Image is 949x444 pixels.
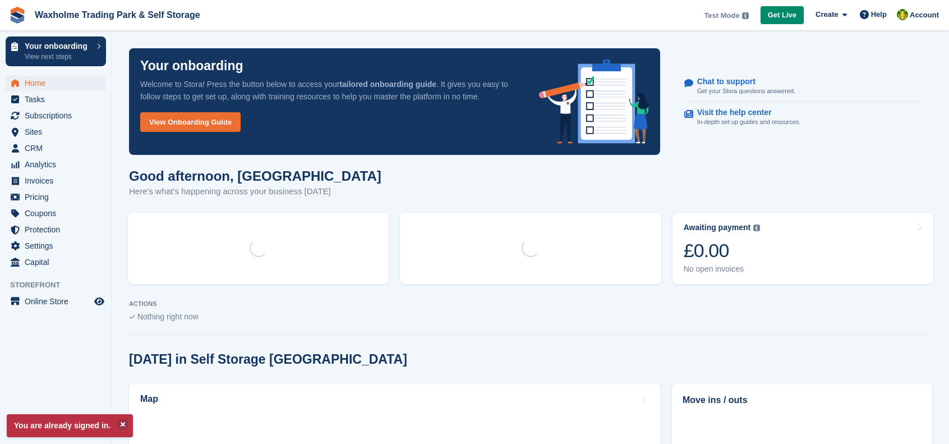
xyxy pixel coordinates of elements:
img: blank_slate_check_icon-ba018cac091ee9be17c0a81a6c232d5eb81de652e7a59be601be346b1b6ddf79.svg [129,315,135,319]
span: Pricing [25,189,92,205]
strong: tailored onboarding guide [339,80,436,89]
p: Chat to support [697,77,786,86]
span: Account [910,10,939,21]
h1: Good afternoon, [GEOGRAPHIC_DATA] [129,168,381,184]
p: Visit the help center [697,108,792,117]
span: Help [871,9,887,20]
img: onboarding-info-6c161a55d2c0e0a8cae90662b2fe09162a5109e8cc188191df67fb4f79e88e88.svg [539,59,649,144]
div: £0.00 [684,239,761,262]
a: menu [6,140,106,156]
h2: Map [140,394,158,404]
span: Sites [25,124,92,140]
a: menu [6,294,106,309]
a: menu [6,189,106,205]
span: Invoices [25,173,92,189]
a: menu [6,124,106,140]
a: Your onboarding View next steps [6,36,106,66]
span: Protection [25,222,92,237]
span: Home [25,75,92,91]
p: Your onboarding [140,59,243,72]
a: menu [6,91,106,107]
p: In-depth set up guides and resources. [697,117,801,127]
a: menu [6,238,106,254]
img: icon-info-grey-7440780725fd019a000dd9b08b2336e03edf1995a4989e88bcd33f0948082b44.svg [742,12,749,19]
span: Create [816,9,838,20]
img: icon-info-grey-7440780725fd019a000dd9b08b2336e03edf1995a4989e88bcd33f0948082b44.svg [753,225,760,231]
a: menu [6,254,106,270]
p: View next steps [25,52,91,62]
a: menu [6,222,106,237]
span: Capital [25,254,92,270]
div: No open invoices [684,264,761,274]
img: stora-icon-8386f47178a22dfd0bd8f6a31ec36ba5ce8667c1dd55bd0f319d3a0aa187defe.svg [9,7,26,24]
a: Preview store [93,295,106,308]
span: CRM [25,140,92,156]
span: Coupons [25,205,92,221]
span: Settings [25,238,92,254]
p: Get your Stora questions answered. [697,86,795,96]
a: menu [6,173,106,189]
a: menu [6,157,106,172]
p: ACTIONS [129,300,932,308]
h2: Move ins / outs [683,393,922,407]
p: You are already signed in. [7,414,133,437]
a: Get Live [761,6,804,25]
p: Here's what's happening across your business [DATE] [129,185,381,198]
span: Online Store [25,294,92,309]
a: View Onboarding Guide [140,112,241,132]
span: Analytics [25,157,92,172]
a: Awaiting payment £0.00 No open invoices [672,213,933,284]
a: menu [6,205,106,221]
span: Nothing right now [137,312,199,321]
span: Tasks [25,91,92,107]
span: Test Mode [704,10,739,21]
p: Your onboarding [25,42,91,50]
div: Awaiting payment [684,223,751,232]
a: Visit the help center In-depth set up guides and resources. [684,102,922,132]
h2: [DATE] in Self Storage [GEOGRAPHIC_DATA] [129,352,407,367]
a: menu [6,108,106,123]
img: Waxholme Self Storage [897,9,908,20]
a: Chat to support Get your Stora questions answered. [684,71,922,102]
a: menu [6,75,106,91]
span: Get Live [768,10,796,21]
span: Subscriptions [25,108,92,123]
a: Waxholme Trading Park & Self Storage [30,6,205,24]
p: Welcome to Stora! Press the button below to access your . It gives you easy to follow steps to ge... [140,78,521,103]
span: Storefront [10,280,112,291]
